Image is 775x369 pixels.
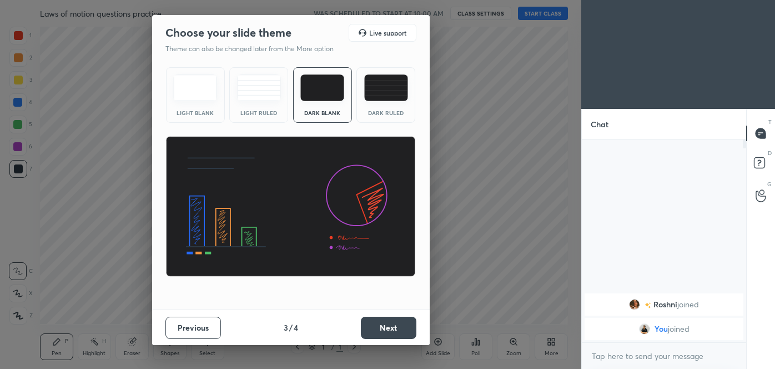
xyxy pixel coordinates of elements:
[668,325,690,333] span: joined
[289,322,293,333] h4: /
[653,300,677,309] span: Roshni
[768,149,772,157] p: D
[173,74,217,101] img: lightTheme.e5ed3b09.svg
[294,322,298,333] h4: 4
[629,299,640,310] img: b9ab7610ce104cc4bfa449201cd878e4.jpg
[655,325,668,333] span: You
[364,74,408,101] img: darkRuledTheme.de295e13.svg
[361,317,416,339] button: Next
[284,322,288,333] h4: 3
[165,317,221,339] button: Previous
[173,110,218,116] div: Light Blank
[582,109,617,139] p: Chat
[639,323,650,335] img: 328e836ca9b34a41ab6820f4758145ba.jpg
[300,74,344,101] img: darkTheme.f0cc69e5.svg
[165,26,291,40] h2: Choose your slide theme
[582,291,746,342] div: grid
[369,29,406,36] h5: Live support
[768,118,772,126] p: T
[677,300,699,309] span: joined
[364,110,408,116] div: Dark Ruled
[236,110,281,116] div: Light Ruled
[165,44,345,54] p: Theme can also be changed later from the More option
[300,110,345,116] div: Dark Blank
[645,302,651,308] img: no-rating-badge.077c3623.svg
[767,180,772,188] p: G
[165,136,416,277] img: darkThemeBanner.d06ce4a2.svg
[237,74,281,101] img: lightRuledTheme.5fabf969.svg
